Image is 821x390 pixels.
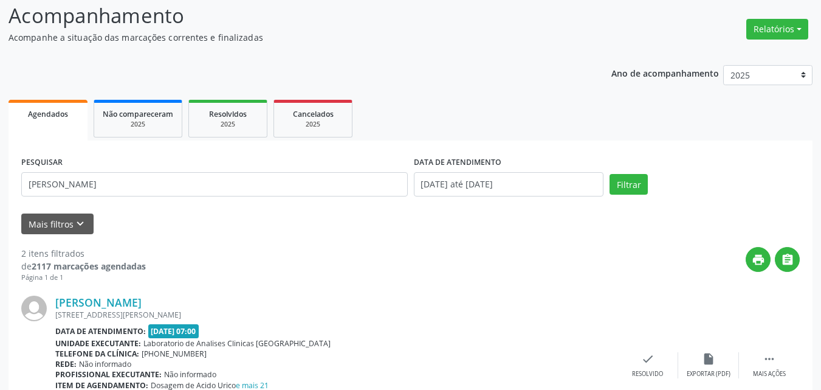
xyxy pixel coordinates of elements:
[21,260,146,273] div: de
[632,370,663,378] div: Resolvido
[414,172,604,197] input: Selecione um intervalo
[198,120,258,129] div: 2025
[21,214,94,235] button: Mais filtroskeyboard_arrow_down
[9,1,571,31] p: Acompanhamento
[763,352,776,366] i: 
[55,310,617,320] div: [STREET_ADDRESS][PERSON_NAME]
[21,273,146,283] div: Página 1 de 1
[164,369,216,380] span: Não informado
[746,19,808,40] button: Relatórios
[79,359,131,369] span: Não informado
[9,31,571,44] p: Acompanhe a situação das marcações correntes e finalizadas
[21,296,47,321] img: img
[209,109,247,119] span: Resolvidos
[55,359,77,369] b: Rede:
[641,352,654,366] i: check
[55,296,142,309] a: [PERSON_NAME]
[753,370,786,378] div: Mais ações
[74,217,87,231] i: keyboard_arrow_down
[21,247,146,260] div: 2 itens filtrados
[103,120,173,129] div: 2025
[21,153,63,172] label: PESQUISAR
[775,247,800,272] button: 
[781,253,794,266] i: 
[611,65,719,80] p: Ano de acompanhamento
[28,109,68,119] span: Agendados
[55,326,146,336] b: Data de atendimento:
[746,247,771,272] button: print
[142,349,207,359] span: [PHONE_NUMBER]
[752,253,765,266] i: print
[283,120,343,129] div: 2025
[293,109,334,119] span: Cancelados
[148,324,199,338] span: [DATE] 07:00
[610,174,648,195] button: Filtrar
[55,369,162,380] b: Profissional executante:
[687,370,730,378] div: Exportar (PDF)
[143,338,331,349] span: Laboratorio de Analises Clinicas [GEOGRAPHIC_DATA]
[414,153,501,172] label: DATA DE ATENDIMENTO
[702,352,715,366] i: insert_drive_file
[55,349,139,359] b: Telefone da clínica:
[55,338,141,349] b: Unidade executante:
[103,109,173,119] span: Não compareceram
[32,260,146,272] strong: 2117 marcações agendadas
[21,172,408,197] input: Nome, CNS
